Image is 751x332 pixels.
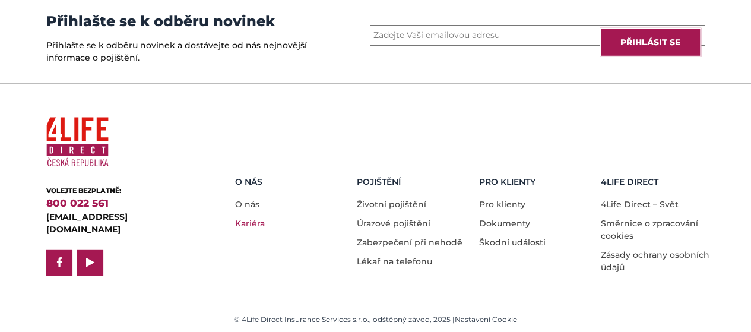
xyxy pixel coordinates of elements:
img: 4Life Direct Česká republika logo [46,112,109,172]
h5: Pojištění [357,177,470,187]
h5: Pro Klienty [479,177,592,187]
h3: Přihlašte se k odběru novinek [46,13,310,30]
a: Zabezpečení při nehodě [357,237,462,248]
a: [EMAIL_ADDRESS][DOMAIN_NAME] [46,211,128,235]
div: © 4Life Direct Insurance Services s.r.o., odštěpný závod, 2025 | [46,314,705,325]
h5: 4LIFE DIRECT [601,177,714,187]
a: O nás [235,199,259,210]
input: Zadejte Vaši emailovou adresu [370,25,705,46]
a: Kariéra [235,218,265,229]
a: 800 022 561 [46,197,109,209]
input: Přihlásit se [600,28,701,57]
a: Úrazové pojištění [357,218,430,229]
a: Škodní události [479,237,546,248]
a: Zásady ochrany osobních údajů [601,249,709,273]
a: 4Life Direct – Svět [601,199,679,210]
a: Dokumenty [479,218,530,229]
h5: O nás [235,177,348,187]
a: Lékař na telefonu [357,256,432,267]
p: Přihlašte se k odběru novinek a dostávejte od nás nejnovější informace o pojištění. [46,39,310,64]
div: VOLEJTE BEZPLATNĚ: [46,186,198,196]
a: Nastavení Cookie [455,315,517,324]
a: Směrnice o zpracování cookies [601,218,698,241]
a: Životní pojištění [357,199,426,210]
a: Pro klienty [479,199,525,210]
